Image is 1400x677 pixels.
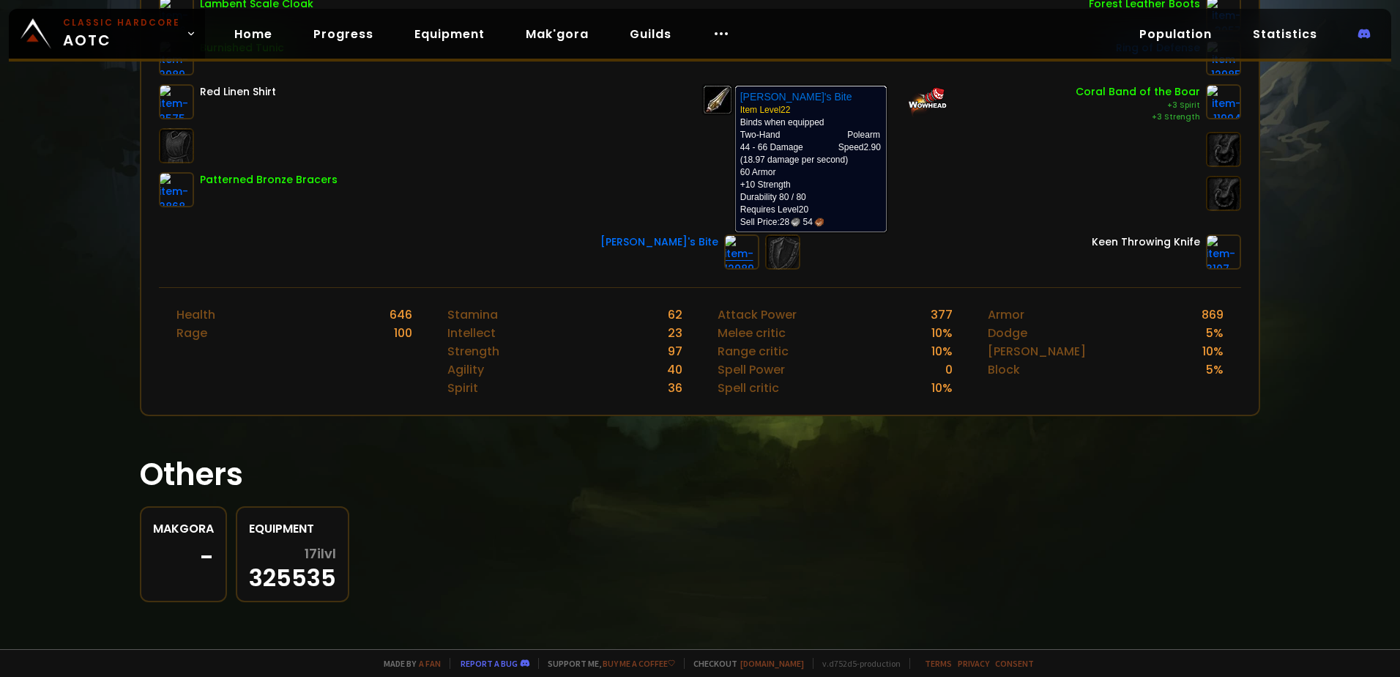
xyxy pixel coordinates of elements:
a: Home [223,19,284,49]
div: 97 [668,342,682,360]
div: 100 [394,324,412,342]
th: Speed 2.90 [803,141,881,154]
div: Makgora [153,519,214,538]
div: Dodge [988,324,1027,342]
img: item-12989 [724,234,759,270]
div: Patterned Bronze Bracers [200,172,338,188]
span: +10 Strength [740,180,791,190]
div: 5 % [1206,324,1224,342]
a: Makgora- [140,506,227,602]
div: [PERSON_NAME]'s Bite [600,234,718,250]
td: Binds when equipped (18.97 damage per second) Durability 80 / 80 [740,90,881,204]
a: Progress [302,19,385,49]
span: 60 Armor [740,167,776,177]
a: Population [1128,19,1224,49]
div: 23 [668,324,682,342]
div: Attack Power [718,306,797,324]
span: Checkout [684,658,804,669]
span: 44 - 66 Damage [740,142,803,152]
span: Item Level 22 [740,105,791,115]
a: Mak'gora [514,19,600,49]
div: Equipment [249,519,336,538]
img: item-3107 [1206,234,1241,270]
img: item-2575 [159,84,194,119]
span: Polearm [847,130,880,140]
div: 10 % [931,324,953,342]
div: Coral Band of the Boar [1076,84,1200,100]
div: Block [988,360,1020,379]
div: Rage [176,324,207,342]
a: Report a bug [461,658,518,669]
img: item-2868 [159,172,194,207]
td: Two-Hand [740,129,792,141]
a: Equipment17ilvl325535 [236,506,349,602]
a: Guilds [618,19,683,49]
div: Armor [988,306,1024,324]
div: 5 % [1206,360,1224,379]
span: Made by [375,658,441,669]
div: - [153,547,214,569]
a: Statistics [1241,19,1329,49]
div: 646 [390,306,412,324]
div: Keen Throwing Knife [1092,234,1200,250]
div: 377 [931,306,953,324]
div: 0 [945,360,953,379]
a: [DOMAIN_NAME] [740,658,804,669]
span: AOTC [63,16,180,51]
img: item-11994 [1206,84,1241,119]
div: Melee critic [718,324,786,342]
div: Sell Price: [740,216,881,229]
div: Red Linen Shirt [200,84,276,100]
div: 325535 [249,547,336,589]
div: +3 Spirit [1076,100,1200,111]
div: 62 [668,306,682,324]
h1: Others [140,451,1260,497]
div: 10 % [931,342,953,360]
div: Intellect [447,324,496,342]
div: +3 Strength [1076,111,1200,123]
div: Strength [447,342,499,360]
b: [PERSON_NAME]'s Bite [740,91,852,103]
div: Agility [447,360,484,379]
div: Spell Power [718,360,785,379]
span: 54 [803,216,823,229]
a: Privacy [958,658,989,669]
div: Range critic [718,342,789,360]
a: Buy me a coffee [603,658,675,669]
div: Health [176,306,215,324]
a: Consent [995,658,1034,669]
div: 36 [668,379,682,397]
span: 17 ilvl [305,547,336,561]
div: Spirit [447,379,478,397]
small: Classic Hardcore [63,16,180,29]
div: 869 [1202,306,1224,324]
a: a fan [419,658,441,669]
div: 40 [667,360,682,379]
a: Classic HardcoreAOTC [9,9,205,59]
span: v. d752d5 - production [813,658,901,669]
td: Requires Level 20 [740,204,881,229]
div: [PERSON_NAME] [988,342,1086,360]
span: 28 [780,216,800,229]
a: Equipment [403,19,496,49]
a: Terms [925,658,952,669]
div: 10 % [931,379,953,397]
div: 10 % [1202,342,1224,360]
div: Stamina [447,306,498,324]
div: Spell critic [718,379,779,397]
span: Support me, [538,658,675,669]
